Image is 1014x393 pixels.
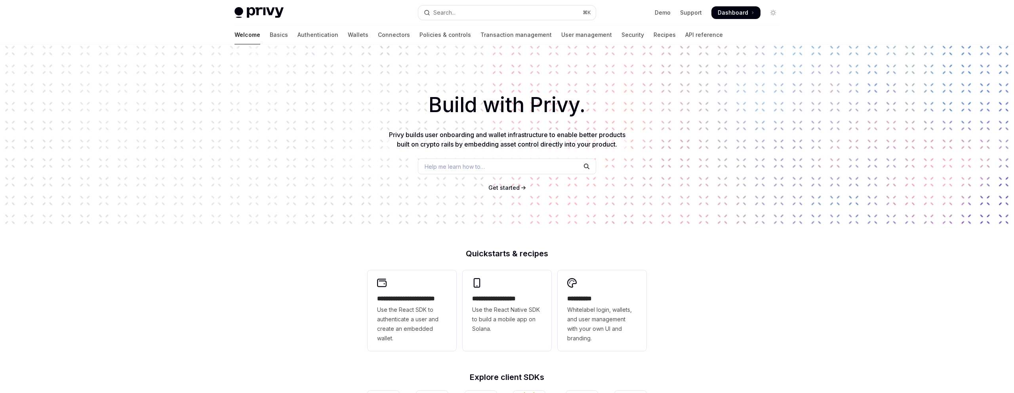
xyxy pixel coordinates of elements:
span: Use the React Native SDK to build a mobile app on Solana. [472,305,542,334]
a: Transaction management [480,25,552,44]
h2: Explore client SDKs [368,373,646,381]
a: Wallets [348,25,368,44]
a: Authentication [297,25,338,44]
span: Get started [488,184,520,191]
span: Privy builds user onboarding and wallet infrastructure to enable better products built on crypto ... [389,131,625,148]
h2: Quickstarts & recipes [368,250,646,258]
a: User management [561,25,612,44]
img: light logo [234,7,284,18]
a: API reference [685,25,723,44]
a: **** **** **** ***Use the React Native SDK to build a mobile app on Solana. [463,270,551,351]
a: Connectors [378,25,410,44]
a: Welcome [234,25,260,44]
button: Toggle dark mode [767,6,780,19]
a: Recipes [654,25,676,44]
span: ⌘ K [583,10,591,16]
h1: Build with Privy. [13,90,1001,120]
span: Dashboard [718,9,748,17]
a: Security [621,25,644,44]
button: Open search [418,6,596,20]
a: Demo [655,9,671,17]
a: **** *****Whitelabel login, wallets, and user management with your own UI and branding. [558,270,646,351]
span: Use the React SDK to authenticate a user and create an embedded wallet. [377,305,447,343]
a: Get started [488,184,520,192]
a: Support [680,9,702,17]
a: Basics [270,25,288,44]
div: Search... [433,8,456,17]
span: Whitelabel login, wallets, and user management with your own UI and branding. [567,305,637,343]
span: Help me learn how to… [425,162,485,171]
a: Dashboard [711,6,760,19]
a: Policies & controls [419,25,471,44]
